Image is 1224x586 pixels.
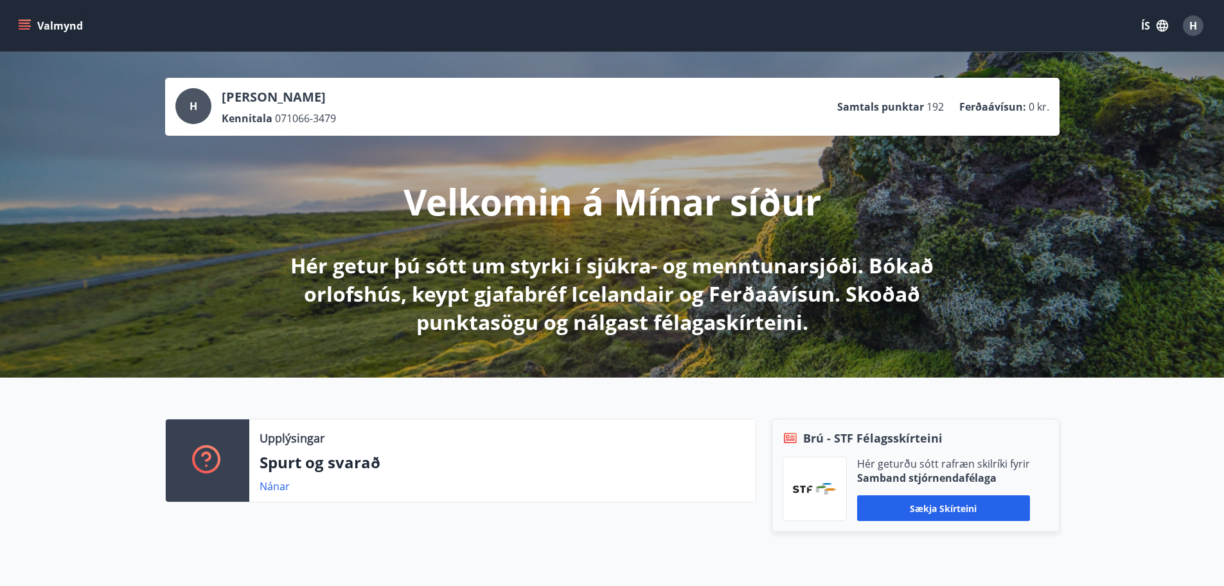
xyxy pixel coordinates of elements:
[793,483,837,495] img: vjCaq2fThgY3EUYqSgpjEiBg6WP39ov69hlhuPVN.png
[927,100,944,114] span: 192
[1134,14,1175,37] button: ÍS
[1189,19,1197,33] span: H
[190,99,197,113] span: H
[222,88,336,106] p: [PERSON_NAME]
[15,14,88,37] button: menu
[260,479,290,493] a: Nánar
[857,457,1030,471] p: Hér geturðu sótt rafræn skilríki fyrir
[222,111,272,125] p: Kennitala
[803,430,943,446] span: Brú - STF Félagsskírteini
[837,100,924,114] p: Samtals punktar
[273,252,952,336] p: Hér getur þú sótt um styrki í sjúkra- og menntunarsjóði. Bókað orlofshús, keypt gjafabréf Iceland...
[1178,10,1209,41] button: H
[404,177,821,226] p: Velkomin á Mínar síður
[260,452,745,473] p: Spurt og svarað
[260,430,324,446] p: Upplýsingar
[275,111,336,125] span: 071066-3479
[857,471,1030,485] p: Samband stjórnendafélaga
[857,495,1030,521] button: Sækja skírteini
[1029,100,1049,114] span: 0 kr.
[959,100,1026,114] p: Ferðaávísun :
